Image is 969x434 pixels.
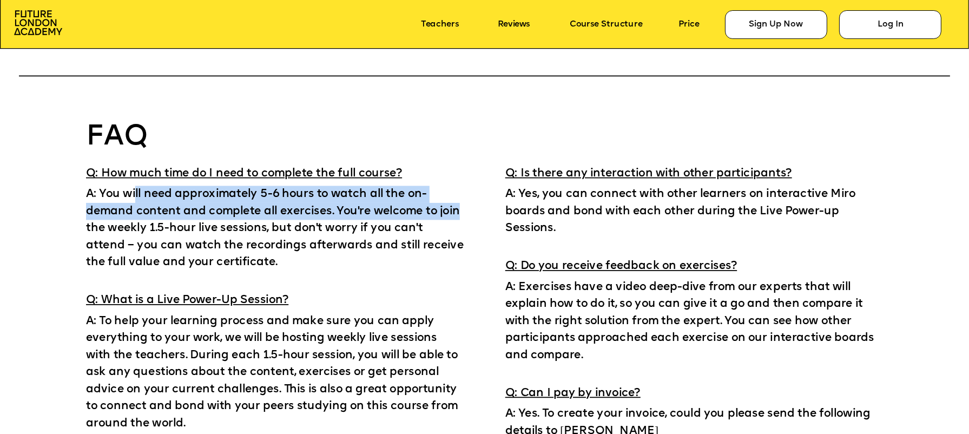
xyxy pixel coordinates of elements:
a: Teachers [421,20,459,29]
span: A: Exercises have a video deep-dive from our experts that will explain how to do it, so you can g... [505,281,877,361]
p: FAQ [86,121,161,154]
span: A: Yes, you can connect with other learners on interactive Miro boards and bond with each other d... [505,189,858,234]
span: Q: Do you receive feedback on exercises? [505,261,737,272]
span: A: To help your learning process and make sure you can apply everything to your work, we will be ... [86,315,461,429]
span: Q: Can I pay by invoice? [505,387,641,399]
span: A: You will need approximately 5-6 hours to watch all the on-demand content and complete all exer... [86,189,466,268]
a: Course Structure [570,20,643,29]
a: Reviews [498,20,530,29]
img: image-aac980e9-41de-4c2d-a048-f29dd30a0068.png [14,10,62,35]
span: Q: How much time do I need to complete the full course? [86,168,402,180]
span: Q: What is a Live Power-Up Session? [86,295,288,306]
a: Price [678,20,699,29]
span: Q: Is there any interaction with other participants? [505,168,792,180]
